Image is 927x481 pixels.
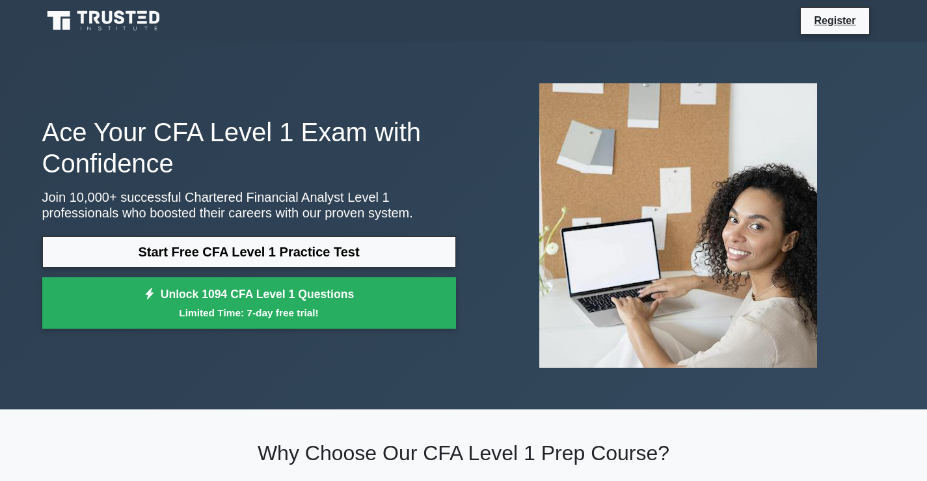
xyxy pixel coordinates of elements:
[42,117,456,179] h1: Ace Your CFA Level 1 Exam with Confidence
[42,189,456,221] p: Join 10,000+ successful Chartered Financial Analyst Level 1 professionals who boosted their caree...
[59,305,440,320] small: Limited Time: 7-day free trial!
[42,236,456,268] a: Start Free CFA Level 1 Practice Test
[42,441,885,465] h2: Why Choose Our CFA Level 1 Prep Course?
[806,12,863,29] a: Register
[42,277,456,329] a: Unlock 1094 CFA Level 1 QuestionsLimited Time: 7-day free trial!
